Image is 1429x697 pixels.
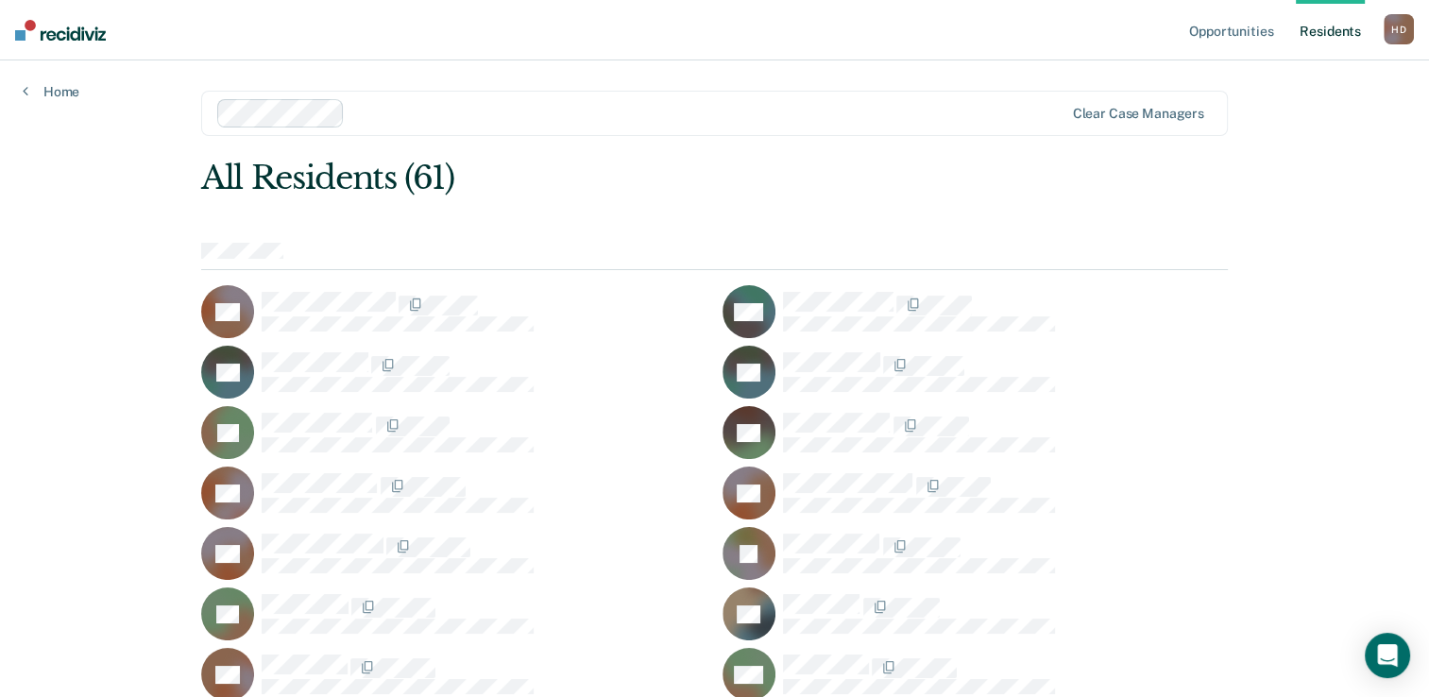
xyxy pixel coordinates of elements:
[1384,14,1414,44] button: HD
[201,159,1022,197] div: All Residents (61)
[1073,106,1204,122] div: Clear case managers
[23,83,79,100] a: Home
[1365,633,1410,678] div: Open Intercom Messenger
[15,20,106,41] img: Recidiviz
[1384,14,1414,44] div: H D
